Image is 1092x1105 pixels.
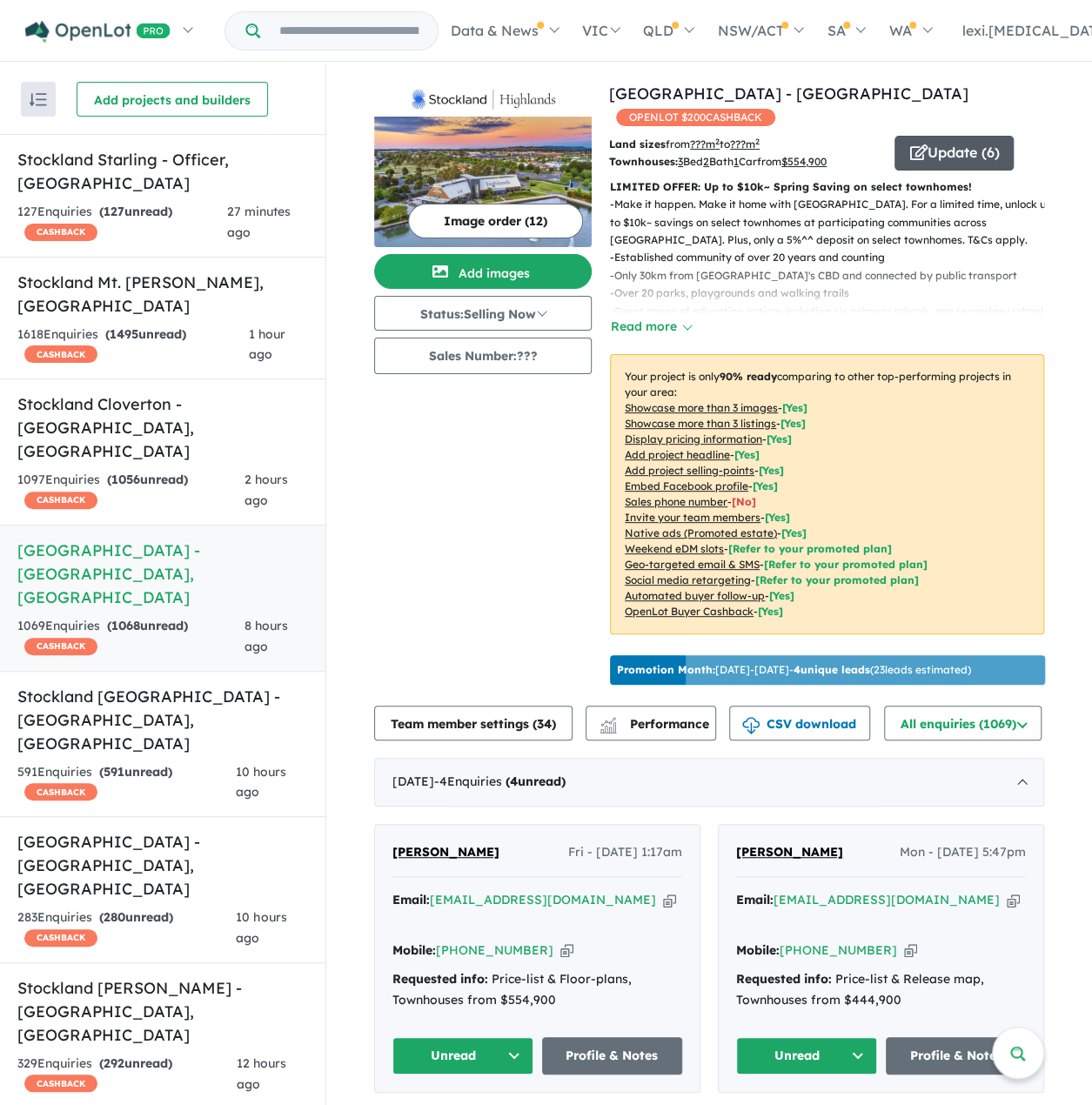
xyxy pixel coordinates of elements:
h5: Stockland Starling - Officer , [GEOGRAPHIC_DATA] [17,148,308,195]
a: [PHONE_NUMBER] [436,942,553,958]
button: Copy [560,941,573,960]
strong: ( unread) [107,618,188,633]
span: 591 [104,764,124,780]
button: Image order (12) [408,204,583,238]
u: Showcase more than 3 listings [625,417,776,430]
u: 1 [734,155,739,168]
img: sort.svg [30,93,47,106]
a: [EMAIL_ADDRESS][DOMAIN_NAME] [774,892,1000,907]
span: 4 [510,773,518,789]
strong: ( unread) [99,909,173,925]
button: Unread [736,1037,877,1075]
img: download icon [742,717,760,734]
b: 90 % ready [720,370,777,383]
img: Stockland Highlands - Mickleham Logo [381,89,585,110]
span: 10 hours ago [236,909,286,946]
span: OPENLOT $ 200 CASHBACK [616,109,775,126]
span: [ Yes ] [782,401,807,414]
strong: ( unread) [99,764,172,780]
a: [PHONE_NUMBER] [780,942,897,958]
u: Add project headline [625,448,730,461]
div: 1097 Enquir ies [17,470,245,512]
strong: Requested info: [736,971,832,987]
button: Copy [663,891,676,909]
a: [GEOGRAPHIC_DATA] - [GEOGRAPHIC_DATA] [609,84,968,104]
span: Mon - [DATE] 5:47pm [900,842,1026,863]
div: Price-list & Release map, Townhouses from $444,900 [736,969,1026,1011]
span: [ Yes ] [753,479,778,492]
span: [ Yes ] [759,464,784,477]
div: 1618 Enquir ies [17,325,249,366]
span: CASHBACK [24,1075,97,1092]
div: 329 Enquir ies [17,1054,237,1095]
button: Add projects and builders [77,82,268,117]
span: 280 [104,909,125,925]
h5: Stockland [PERSON_NAME] - [GEOGRAPHIC_DATA] , [GEOGRAPHIC_DATA] [17,976,308,1047]
span: CASHBACK [24,345,97,363]
u: Native ads (Promoted estate) [625,526,777,539]
a: [PERSON_NAME] [392,842,499,863]
input: Try estate name, suburb, builder or developer [264,12,434,50]
span: 8 hours ago [245,618,288,654]
span: [Yes] [781,526,807,539]
strong: ( unread) [105,326,186,342]
button: Unread [392,1037,533,1075]
span: CASHBACK [24,492,97,509]
sup: 2 [755,137,760,146]
strong: Mobile: [736,942,780,958]
span: [ Yes ] [734,448,760,461]
p: Your project is only comparing to other top-performing projects in your area: - - - - - - - - - -... [610,354,1044,634]
u: Embed Facebook profile [625,479,748,492]
img: Openlot PRO Logo White [25,21,171,43]
a: [PERSON_NAME] [736,842,843,863]
u: ???m [730,137,760,151]
span: CASHBACK [24,929,97,947]
b: Townhouses: [609,155,678,168]
a: Profile & Notes [886,1037,1027,1075]
div: Price-list & Floor-plans, Townhouses from $554,900 [392,969,682,1011]
img: bar-chart.svg [600,722,617,733]
span: [PERSON_NAME] [736,844,843,860]
p: Bed Bath Car from [609,153,881,171]
u: Add project selling-points [625,464,754,477]
p: - Great range of education options including six primary schools, one secondary school and three ... [610,303,1058,338]
u: Automated buyer follow-up [625,589,765,602]
b: 4 unique leads [794,663,870,676]
button: Add images [374,254,592,289]
u: 2 [703,155,709,168]
img: Stockland Highlands - Mickleham [374,117,592,247]
u: Weekend eDM slots [625,542,724,555]
u: Sales phone number [625,495,727,508]
u: Display pricing information [625,432,762,445]
button: CSV download [729,706,870,740]
strong: ( unread) [506,773,566,789]
div: 283 Enquir ies [17,907,236,949]
u: 3 [678,155,683,168]
button: Read more [610,317,692,337]
span: to [720,137,760,151]
span: 2 hours ago [245,472,288,508]
div: [DATE] [374,758,1044,807]
button: Copy [904,941,917,960]
button: All enquiries (1069) [884,706,1042,740]
u: Showcase more than 3 images [625,401,778,414]
p: [DATE] - [DATE] - ( 23 leads estimated) [617,662,971,678]
span: [ Yes ] [780,417,806,430]
span: Fri - [DATE] 1:17am [568,842,682,863]
span: 27 minutes ago [227,204,291,240]
h5: Stockland Cloverton - [GEOGRAPHIC_DATA] , [GEOGRAPHIC_DATA] [17,392,308,463]
strong: ( unread) [99,1055,172,1071]
span: CASHBACK [24,224,97,241]
span: - 4 Enquir ies [434,773,566,789]
span: 34 [537,716,552,732]
button: Status:Selling Now [374,296,592,331]
span: 1495 [110,326,138,342]
button: Team member settings (34) [374,706,573,740]
span: [Refer to your promoted plan] [728,542,892,555]
p: from [609,136,881,153]
h5: Stockland Mt. [PERSON_NAME] , [GEOGRAPHIC_DATA] [17,271,308,318]
a: [EMAIL_ADDRESS][DOMAIN_NAME] [430,892,656,907]
button: Performance [586,706,716,740]
div: 1069 Enquir ies [17,616,245,658]
span: CASHBACK [24,783,97,800]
